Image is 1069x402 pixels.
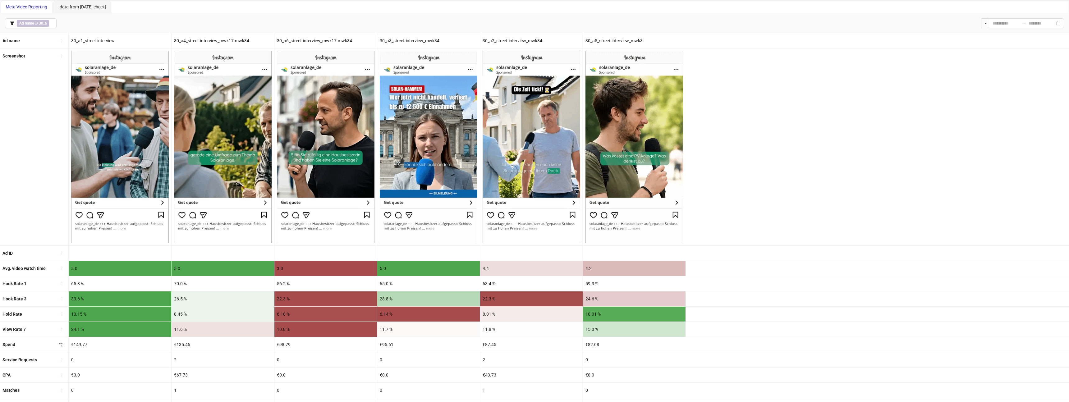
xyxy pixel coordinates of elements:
[2,38,20,43] b: Ad name
[69,307,171,322] div: 10.15 %
[2,327,26,332] b: View Rate 7
[480,368,583,382] div: €43.73
[480,352,583,367] div: 2
[377,307,480,322] div: 6.14 %
[583,322,686,337] div: 15.0 %
[377,352,480,367] div: 0
[274,322,377,337] div: 10.8 %
[39,21,47,25] b: 30_a
[377,368,480,382] div: €0.0
[2,357,37,362] b: Service Requests
[377,276,480,291] div: 65.0 %
[172,276,274,291] div: 70.0 %
[480,276,583,291] div: 63.4 %
[71,51,169,243] img: Screenshot 120233372517330649
[59,358,63,362] span: sort-ascending
[274,276,377,291] div: 56.2 %
[69,383,171,398] div: 0
[172,322,274,337] div: 11.6 %
[981,18,989,28] div: -
[583,383,686,398] div: 0
[19,21,34,25] b: Ad name
[480,33,583,48] div: 30_a2_street-interview_mwk34
[480,291,583,306] div: 22.3 %
[1021,21,1026,26] span: swap-right
[274,261,377,276] div: 3.3
[480,337,583,352] div: €87.45
[58,4,106,9] span: [data from [DATE] check]
[59,54,63,58] span: sort-ascending
[59,373,63,377] span: sort-ascending
[277,51,374,243] img: Screenshot 120233372520210649
[69,322,171,337] div: 24.1 %
[1021,21,1026,26] span: to
[377,383,480,398] div: 0
[483,51,580,243] img: Screenshot 120233372516090649
[2,266,46,271] b: Avg. video watch time
[377,33,480,48] div: 30_a3_street-interview_mwk34
[59,312,63,316] span: sort-ascending
[59,39,63,43] span: sort-ascending
[377,337,480,352] div: €95.61
[6,4,47,9] span: Meta Video Reporting
[2,388,20,393] b: Matches
[2,372,11,377] b: CPA
[172,368,274,382] div: €67.73
[2,342,15,347] b: Spend
[274,368,377,382] div: €0.0
[59,251,63,255] span: sort-ascending
[2,281,26,286] b: Hook Rate 1
[274,352,377,367] div: 0
[380,51,477,243] img: Screenshot 120233420522850649
[2,296,26,301] b: Hook Rate 3
[583,368,686,382] div: €0.0
[59,296,63,301] span: sort-ascending
[174,51,272,243] img: Screenshot 120233372523920649
[583,261,686,276] div: 4.2
[69,337,171,352] div: €149.77
[69,368,171,382] div: €0.0
[583,33,686,48] div: 30_a5_street-interview_mwk3
[583,337,686,352] div: €82.08
[585,51,683,243] img: Screenshot 120233372514990649
[172,383,274,398] div: 1
[69,352,171,367] div: 0
[583,307,686,322] div: 10.01 %
[274,307,377,322] div: 6.18 %
[59,281,63,286] span: sort-ascending
[69,291,171,306] div: 33.6 %
[59,342,63,347] span: sort-descending
[274,291,377,306] div: 22.3 %
[172,261,274,276] div: 5.0
[172,307,274,322] div: 8.45 %
[69,261,171,276] div: 5.0
[480,383,583,398] div: 1
[172,337,274,352] div: €135.46
[480,261,583,276] div: 4.4
[59,266,63,270] span: sort-ascending
[172,291,274,306] div: 26.5 %
[583,352,686,367] div: 0
[583,276,686,291] div: 59.3 %
[274,383,377,398] div: 0
[480,307,583,322] div: 8.01 %
[10,21,14,25] span: filter
[274,337,377,352] div: €98.79
[377,291,480,306] div: 28.8 %
[17,20,49,27] span: ∋
[2,312,22,317] b: Hold Rate
[59,327,63,331] span: sort-ascending
[172,352,274,367] div: 2
[377,261,480,276] div: 5.0
[377,322,480,337] div: 11.7 %
[583,291,686,306] div: 24.6 %
[172,33,274,48] div: 30_a4_street-interview_mwk17-mwk34
[59,388,63,392] span: sort-ascending
[69,33,171,48] div: 30_a1_street-interview
[69,276,171,291] div: 65.8 %
[5,18,57,28] button: Ad name ∋ 30_a
[274,33,377,48] div: 30_a6_street-interview_mwk17-mwk34
[2,251,13,256] b: Ad ID
[2,53,25,58] b: Screenshot
[480,322,583,337] div: 11.8 %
